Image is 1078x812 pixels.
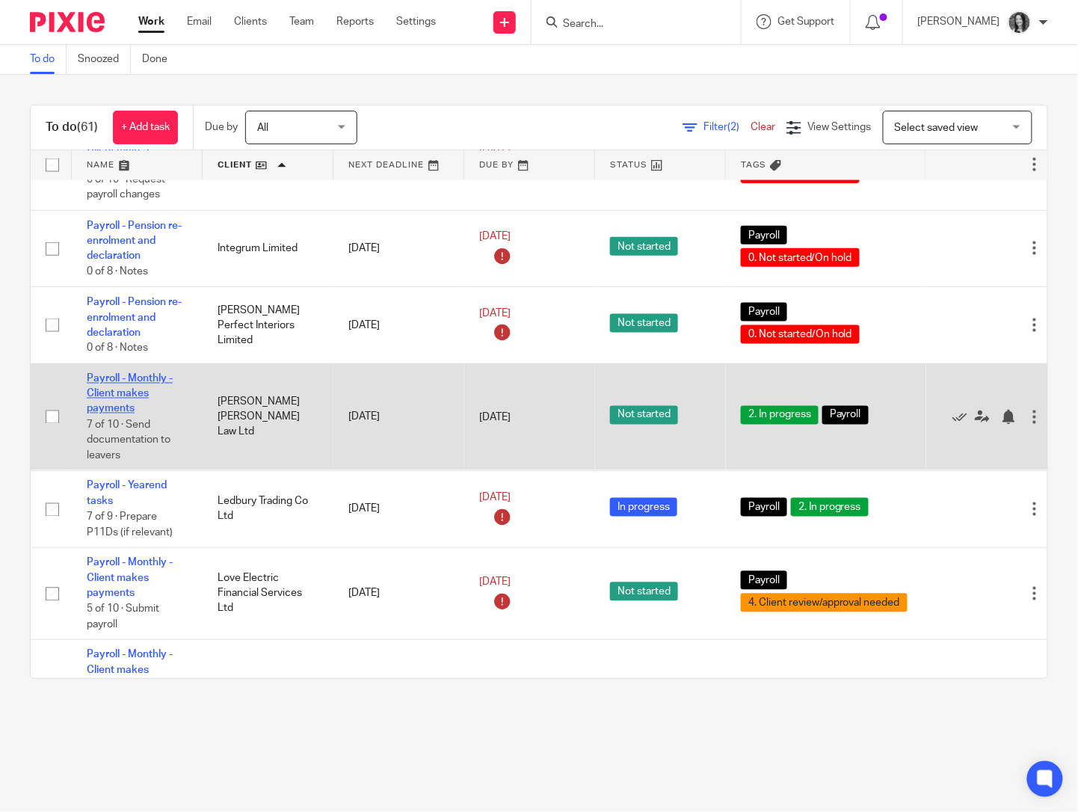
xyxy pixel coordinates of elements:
span: Payroll [741,226,787,244]
span: [DATE] [479,308,511,319]
a: Settings [396,14,436,29]
a: Clear [751,122,775,132]
span: 4. Client review/approval needed [741,594,908,612]
td: [PERSON_NAME] [PERSON_NAME] Law Ltd [203,363,333,471]
a: Team [289,14,314,29]
span: 5 of 10 · Submit payroll [87,603,159,630]
span: View Settings [807,122,872,132]
span: Not started [610,314,678,333]
td: Integrum Limited [203,210,333,287]
td: [DATE] [333,287,464,364]
a: Mark as done [952,410,975,425]
a: Work [138,14,164,29]
span: Payroll [741,498,787,517]
span: 0. Not started/On hold [741,325,860,344]
span: 0 of 8 · Notes [87,266,148,277]
td: [DATE] [333,640,464,763]
span: Filter [703,122,751,132]
p: [PERSON_NAME] [918,14,1000,29]
td: [DATE] [333,363,464,471]
span: Not started [610,237,678,256]
a: Payroll - Monthly - Client makes payments [87,374,173,415]
span: Select saved view [895,123,979,133]
a: Clients [234,14,267,29]
input: Search [561,18,696,31]
span: Payroll [822,406,869,425]
span: Payroll [741,571,787,590]
img: brodie%203%20small.jpg [1008,10,1032,34]
span: Not started [610,582,678,601]
p: Due by [205,120,238,135]
img: Pixie [30,12,105,32]
span: Payroll [741,303,787,322]
a: Payroll - Pension re-enrolment and declaration [87,221,182,262]
span: All [257,123,268,133]
span: 2. In progress [741,406,819,425]
a: Payroll - Monthly - Client makes payments [87,558,173,599]
span: [DATE] [479,231,511,242]
span: Not started [610,406,678,425]
a: Payroll - Pension re-enrolment and declaration [87,297,182,338]
span: 0 of 8 · Notes [87,342,148,353]
span: Tags [741,161,766,169]
span: In progress [610,498,677,517]
a: Snoozed [78,45,131,74]
td: Ledbury Trading Co Ltd [203,471,333,548]
span: (2) [727,122,739,132]
td: [DATE] [333,548,464,640]
span: [DATE] [479,492,511,502]
a: Payroll - Yearend tasks [87,481,167,506]
span: 7 of 9 · Prepare P11Ds (if relevant) [87,511,173,538]
span: 2. In progress [791,498,869,517]
a: Payroll - Monthly - Client makes payments [87,650,173,691]
span: 7 of 10 · Send documentation to leavers [87,419,170,461]
span: (61) [77,121,98,133]
a: Done [142,45,179,74]
span: 0. Not started/On hold [741,248,860,267]
h1: To do [46,120,98,135]
a: Reports [336,14,374,29]
span: [DATE] [479,576,511,587]
td: [DATE] [333,471,464,548]
a: To do [30,45,67,74]
span: [DATE] [479,412,511,422]
td: Love Electric Financial Services Ltd [203,548,333,640]
span: Get Support [777,16,835,27]
td: [PERSON_NAME] Perfect Interiors Limited [203,287,333,364]
a: Email [187,14,212,29]
a: + Add task [113,111,178,144]
td: [DATE] [333,210,464,287]
td: Love Electric Financial Services Ltd [203,640,333,763]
